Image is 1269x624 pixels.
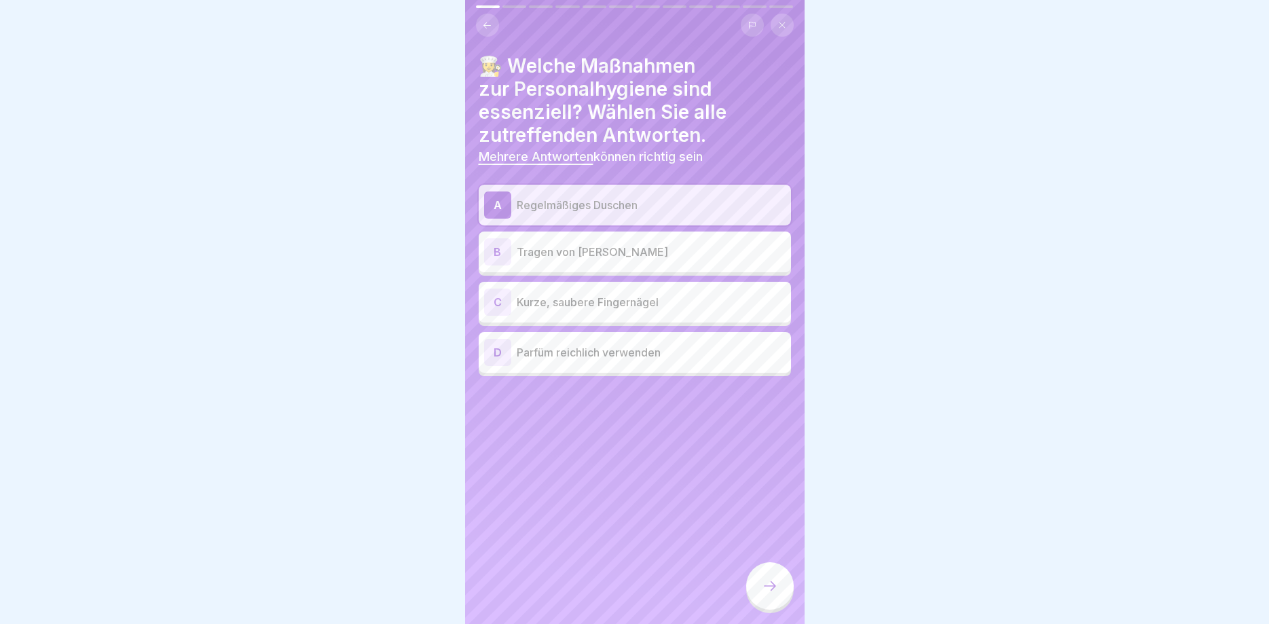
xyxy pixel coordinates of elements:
p: Kurze, saubere Fingernägel [517,294,786,310]
div: C [484,289,511,316]
p: Tragen von [PERSON_NAME] [517,244,786,260]
div: D [484,339,511,366]
h4: 👩‍🍳 Welche Maßnahmen zur Personalhygiene sind essenziell? Wählen Sie alle zutreffenden Antworten. [479,54,791,147]
p: Regelmäßiges Duschen [517,197,786,213]
p: können richtig sein [479,149,791,164]
p: Parfüm reichlich verwenden [517,344,786,361]
div: B [484,238,511,265]
div: A [484,191,511,219]
span: Mehrere Antworten [479,149,593,164]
